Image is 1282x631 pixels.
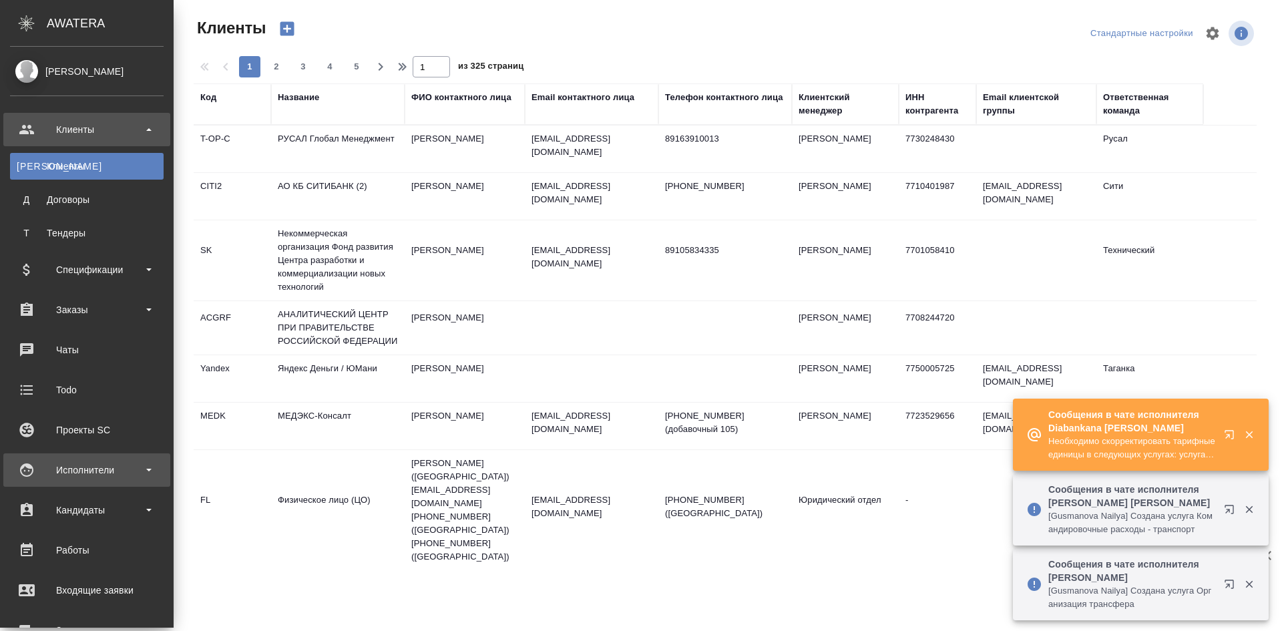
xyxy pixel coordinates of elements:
td: Физическое лицо (ЦО) [271,487,405,534]
td: [PERSON_NAME] [792,237,899,284]
td: АО КБ СИТИБАНК (2) [271,173,405,220]
td: [PERSON_NAME] [792,173,899,220]
td: 7730248430 [899,126,976,172]
div: Заказы [10,300,164,320]
td: [PERSON_NAME] [405,173,525,220]
td: 7723529656 [899,403,976,449]
div: Чаты [10,340,164,360]
div: split button [1087,23,1197,44]
div: AWATERA [47,10,174,37]
div: Кандидаты [10,500,164,520]
button: Закрыть [1235,578,1263,590]
button: Закрыть [1235,429,1263,441]
td: 7750005725 [899,355,976,402]
a: Todo [3,373,170,407]
td: [PERSON_NAME] [405,237,525,284]
p: Сообщения в чате исполнителя [PERSON_NAME] [PERSON_NAME] [1048,483,1215,509]
p: [Gusmanova Nailya] Создана услуга Командировочные расходы - транспорт [1048,509,1215,536]
td: T-OP-C [194,126,271,172]
div: Входящие заявки [10,580,164,600]
td: 7701058410 [899,237,976,284]
td: [PERSON_NAME] [792,126,899,172]
p: [EMAIL_ADDRESS][DOMAIN_NAME] [531,493,652,520]
td: Некоммерческая организация Фонд развития Центра разработки и коммерциализации новых технологий [271,220,405,300]
a: Входящие заявки [3,574,170,607]
td: 7710401987 [899,173,976,220]
button: 2 [266,56,287,77]
td: - [899,487,976,534]
p: [EMAIL_ADDRESS][DOMAIN_NAME] [531,132,652,159]
a: [PERSON_NAME]Клиенты [10,153,164,180]
div: Todo [10,380,164,400]
div: Email контактного лица [531,91,634,104]
td: [PERSON_NAME] [405,355,525,402]
button: 5 [346,56,367,77]
span: 3 [292,60,314,73]
div: Работы [10,540,164,560]
td: Yandex [194,355,271,402]
td: АНАЛИТИЧЕСКИЙ ЦЕНТР ПРИ ПРАВИТЕЛЬСТВЕ РОССИЙСКОЙ ФЕДЕРАЦИИ [271,301,405,355]
a: Чаты [3,333,170,367]
div: Клиенты [17,160,157,173]
td: [EMAIL_ADDRESS][DOMAIN_NAME] [976,355,1096,402]
div: Email клиентской группы [983,91,1090,118]
td: [PERSON_NAME] [792,403,899,449]
p: [EMAIL_ADDRESS][DOMAIN_NAME] [531,244,652,270]
div: Договоры [17,193,157,206]
p: [EMAIL_ADDRESS][DOMAIN_NAME] [531,180,652,206]
div: Ответственная команда [1103,91,1197,118]
button: 4 [319,56,341,77]
td: [PERSON_NAME] [405,403,525,449]
td: FL [194,487,271,534]
div: Название [278,91,319,104]
td: [PERSON_NAME] [405,304,525,351]
p: Необходимо скорректировать тарифные единицы в следующих услугах: услуга: Перевод - т.ед: не указано [1048,435,1215,461]
button: 3 [292,56,314,77]
div: Проекты SC [10,420,164,440]
div: Код [200,91,216,104]
a: ТТендеры [10,220,164,246]
td: 7708244720 [899,304,976,351]
a: Работы [3,534,170,567]
span: Посмотреть информацию [1229,21,1257,46]
td: MEDK [194,403,271,449]
button: Создать [271,17,303,40]
div: Тендеры [17,226,157,240]
div: [PERSON_NAME] [10,64,164,79]
button: Открыть в новой вкладке [1216,421,1248,453]
span: 4 [319,60,341,73]
button: Открыть в новой вкладке [1216,496,1248,528]
td: Яндекс Деньги / ЮМани [271,355,405,402]
a: Проекты SC [3,413,170,447]
button: Открыть в новой вкладке [1216,571,1248,603]
button: Закрыть [1235,503,1263,515]
p: [PHONE_NUMBER] ([GEOGRAPHIC_DATA]) [665,493,785,520]
td: SK [194,237,271,284]
p: [EMAIL_ADDRESS][DOMAIN_NAME] [531,409,652,436]
div: ФИО контактного лица [411,91,511,104]
p: [PHONE_NUMBER] (добавочный 105) [665,409,785,436]
td: Юридический отдел [792,487,899,534]
p: [Gusmanova Nailya] Создана услуга Организация трансфера [1048,584,1215,611]
td: [EMAIL_ADDRESS][DOMAIN_NAME] [976,403,1096,449]
div: ИНН контрагента [905,91,970,118]
p: 89105834335 [665,244,785,257]
p: Сообщения в чате исполнителя Diabankana [PERSON_NAME] [1048,408,1215,435]
span: Клиенты [194,17,266,39]
div: Исполнители [10,460,164,480]
td: МЕДЭКС-Консалт [271,403,405,449]
div: Клиентский менеджер [799,91,892,118]
p: Сообщения в чате исполнителя [PERSON_NAME] [1048,558,1215,584]
p: 89163910013 [665,132,785,146]
div: Спецификации [10,260,164,280]
span: из 325 страниц [458,58,523,77]
span: 5 [346,60,367,73]
div: Клиенты [10,120,164,140]
span: 2 [266,60,287,73]
td: Русал [1096,126,1203,172]
a: ДДоговоры [10,186,164,213]
td: [PERSON_NAME] [792,304,899,351]
td: [PERSON_NAME] [405,126,525,172]
div: Телефон контактного лица [665,91,783,104]
td: Сити [1096,173,1203,220]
